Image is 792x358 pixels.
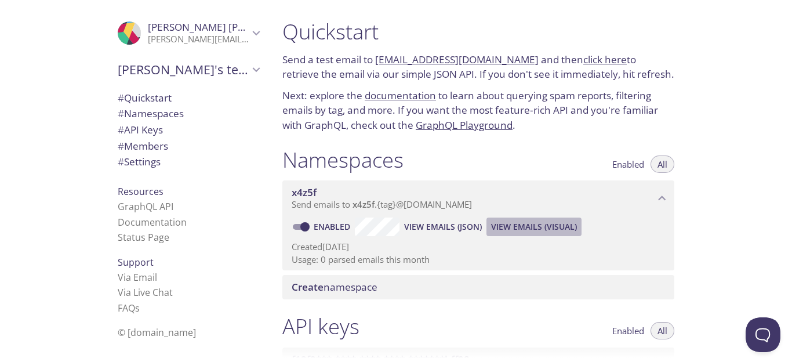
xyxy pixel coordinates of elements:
[292,198,472,210] span: Send emails to . {tag} @[DOMAIN_NAME]
[118,107,124,120] span: #
[605,322,651,339] button: Enabled
[118,107,184,120] span: Namespaces
[282,19,674,45] h1: Quickstart
[108,55,268,85] div: Dhiraj's team
[118,286,173,299] a: Via Live Chat
[118,200,173,213] a: GraphQL API
[118,62,249,78] span: [PERSON_NAME]'s team
[118,123,124,136] span: #
[282,313,359,339] h1: API keys
[282,275,674,299] div: Create namespace
[292,254,665,266] p: Usage: 0 parsed emails this month
[486,218,582,236] button: View Emails (Visual)
[108,14,268,52] div: Dhiraj Bhakare
[108,138,268,154] div: Members
[282,147,404,173] h1: Namespaces
[108,154,268,170] div: Team Settings
[108,106,268,122] div: Namespaces
[651,322,674,339] button: All
[118,302,140,314] a: FAQ
[108,90,268,106] div: Quickstart
[118,271,157,284] a: Via Email
[282,52,674,82] p: Send a test email to and then to retrieve the email via our simple JSON API. If you don't see it ...
[292,280,324,294] span: Create
[651,156,674,173] button: All
[148,34,249,45] p: [PERSON_NAME][EMAIL_ADDRESS][DOMAIN_NAME]
[118,231,169,244] a: Status Page
[118,139,168,153] span: Members
[416,118,513,132] a: GraphQL Playground
[118,91,124,104] span: #
[404,220,482,234] span: View Emails (JSON)
[282,180,674,216] div: x4z5f namespace
[583,53,627,66] a: click here
[365,89,436,102] a: documentation
[353,198,375,210] span: x4z5f
[292,186,317,199] span: x4z5f
[118,91,172,104] span: Quickstart
[375,53,539,66] a: [EMAIL_ADDRESS][DOMAIN_NAME]
[118,155,124,168] span: #
[118,139,124,153] span: #
[491,220,577,234] span: View Emails (Visual)
[282,88,674,133] p: Next: explore the to learn about querying spam reports, filtering emails by tag, and more. If you...
[118,123,163,136] span: API Keys
[118,256,154,269] span: Support
[292,280,377,294] span: namespace
[135,302,140,314] span: s
[312,221,355,232] a: Enabled
[746,317,780,352] iframe: Help Scout Beacon - Open
[108,122,268,138] div: API Keys
[399,218,486,236] button: View Emails (JSON)
[292,241,665,253] p: Created [DATE]
[118,216,187,229] a: Documentation
[118,155,161,168] span: Settings
[148,20,307,34] span: [PERSON_NAME] [PERSON_NAME]
[118,326,196,339] span: © [DOMAIN_NAME]
[118,185,164,198] span: Resources
[605,156,651,173] button: Enabled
